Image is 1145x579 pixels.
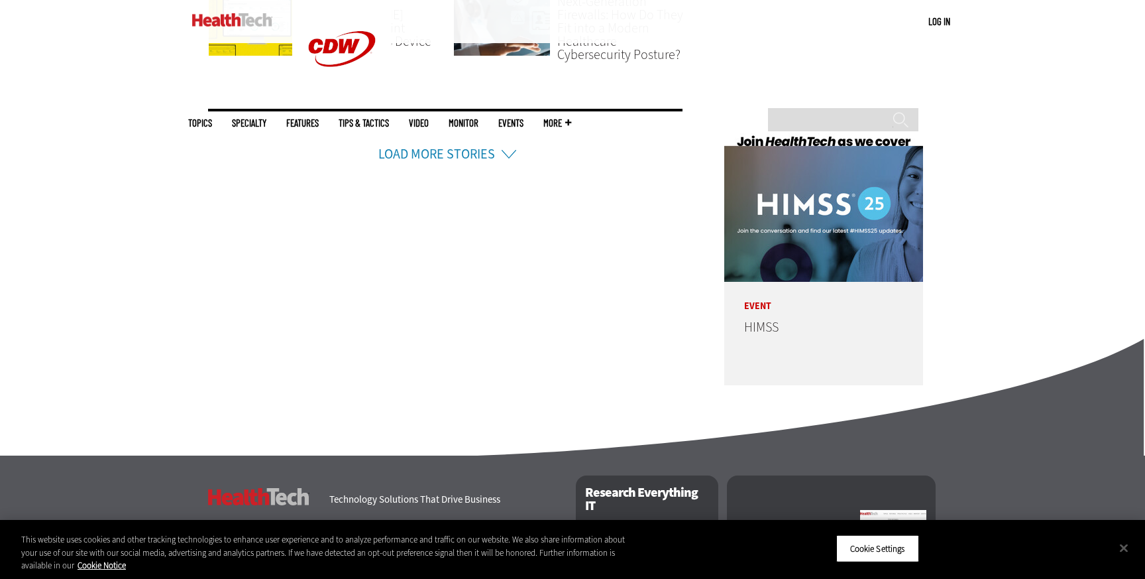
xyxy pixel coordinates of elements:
h2: Research Everything IT [576,476,718,523]
a: More information about your privacy [78,560,126,571]
a: Events [498,118,523,128]
a: CDW [292,88,392,101]
span: Topics [188,118,212,128]
a: Features [286,118,319,128]
a: Video [409,118,429,128]
div: This website uses cookies and other tracking technologies to enhance user experience and to analy... [21,533,629,572]
a: MonITor [449,118,478,128]
h4: Technology Solutions That Drive Business [329,495,559,505]
a: Tips & Tactics [339,118,389,128]
button: Close [1109,533,1138,562]
img: HIMSS25 [724,133,923,282]
a: HIMSS [744,318,779,336]
h3: HealthTech [208,488,309,505]
div: User menu [928,15,950,29]
p: Event [724,282,923,311]
a: Load More Stories [378,145,495,163]
button: Cookie Settings [836,535,919,562]
a: Log in [928,15,950,27]
span: Specialty [232,118,266,128]
span: More [543,118,571,128]
img: Home [192,13,272,27]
